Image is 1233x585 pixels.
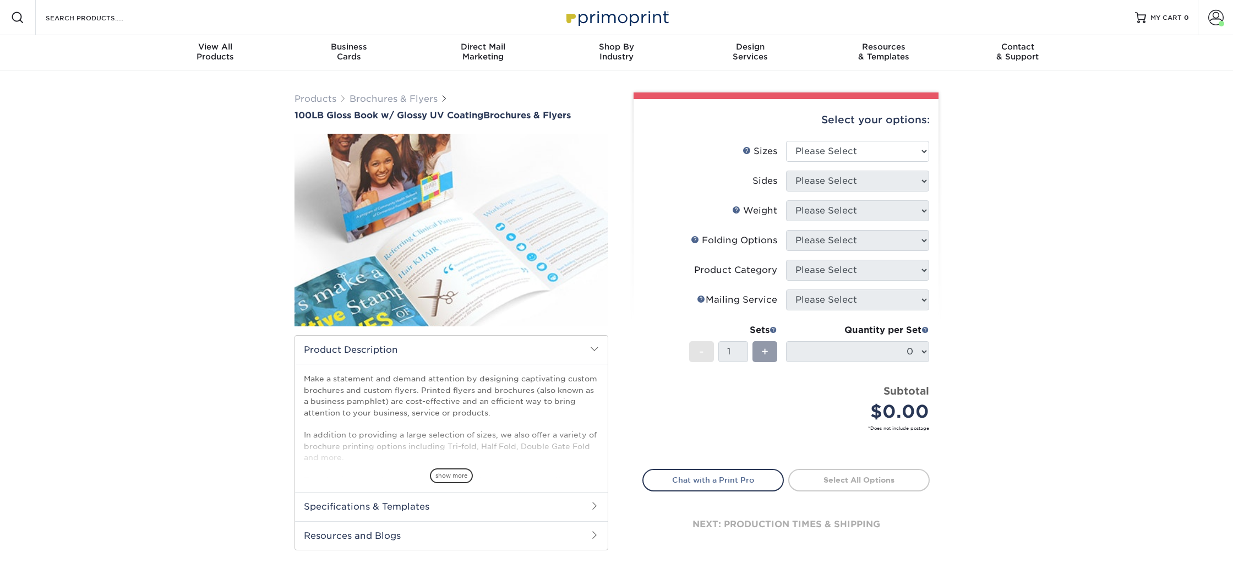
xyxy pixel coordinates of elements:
span: Design [683,42,817,52]
div: Select your options: [642,99,930,141]
strong: Subtotal [883,385,929,397]
div: Sets [689,324,777,337]
div: Sides [752,174,777,188]
span: MY CART [1150,13,1182,23]
p: Make a statement and demand attention by designing captivating custom brochures and custom flyers... [304,373,599,485]
div: Marketing [416,42,550,62]
a: Products [294,94,336,104]
div: & Templates [817,42,951,62]
a: Brochures & Flyers [350,94,438,104]
img: 100LB Gloss Book<br/>w/ Glossy UV Coating 01 [294,122,608,338]
span: Resources [817,42,951,52]
img: Primoprint [561,6,672,29]
span: Business [282,42,416,52]
div: Folding Options [691,234,777,247]
a: View AllProducts [149,35,282,70]
div: Sizes [743,145,777,158]
a: BusinessCards [282,35,416,70]
span: - [699,343,704,360]
input: SEARCH PRODUCTS..... [45,11,152,24]
a: Select All Options [788,469,930,491]
a: Chat with a Print Pro [642,469,784,491]
small: *Does not include postage [651,425,929,431]
span: show more [430,468,473,483]
div: Product Category [694,264,777,277]
div: Quantity per Set [786,324,929,337]
div: Weight [732,204,777,217]
span: 100LB Gloss Book w/ Glossy UV Coating [294,110,483,121]
a: DesignServices [683,35,817,70]
a: Contact& Support [951,35,1084,70]
h2: Specifications & Templates [295,492,608,521]
span: 0 [1184,14,1189,21]
a: Direct MailMarketing [416,35,550,70]
span: View All [149,42,282,52]
div: $0.00 [794,398,929,425]
div: Mailing Service [697,293,777,307]
a: 100LB Gloss Book w/ Glossy UV CoatingBrochures & Flyers [294,110,608,121]
div: Industry [550,42,684,62]
a: Shop ByIndustry [550,35,684,70]
h2: Product Description [295,336,608,364]
h1: Brochures & Flyers [294,110,608,121]
div: & Support [951,42,1084,62]
span: + [761,343,768,360]
h2: Resources and Blogs [295,521,608,550]
a: Resources& Templates [817,35,951,70]
span: Shop By [550,42,684,52]
span: Direct Mail [416,42,550,52]
div: next: production times & shipping [642,491,930,557]
div: Services [683,42,817,62]
span: Contact [951,42,1084,52]
div: Cards [282,42,416,62]
div: Products [149,42,282,62]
